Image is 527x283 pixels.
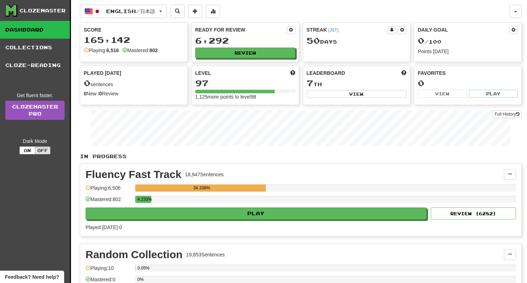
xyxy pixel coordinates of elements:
[20,7,66,14] div: Clozemaster
[84,91,87,96] strong: 0
[84,70,121,77] span: Played [DATE]
[418,90,467,98] button: View
[5,273,59,281] span: Open feedback widget
[195,70,211,77] span: Level
[307,26,388,33] div: Streak
[418,70,518,77] div: Favorites
[86,169,181,180] div: Fluency Fast Track
[86,207,427,220] button: Play
[84,35,184,44] div: 165,142
[86,249,182,260] div: Random Collection
[106,48,119,53] strong: 6,516
[86,196,132,207] div: Mastered: 802
[307,78,313,88] span: 7
[418,48,518,55] div: Points [DATE]
[307,90,407,98] button: View
[195,93,295,100] div: 1,125 more points to level 98
[328,28,339,33] a: (JST)
[5,138,65,145] div: Dark Mode
[99,91,102,96] strong: 0
[307,79,407,88] div: th
[86,265,132,276] div: Playing: 10
[35,146,50,154] button: Off
[20,146,35,154] button: On
[5,101,65,120] a: ClozemasterPro
[195,36,295,45] div: 6,292
[195,79,295,88] div: 97
[84,78,90,88] span: 0
[86,184,132,196] div: Playing: 6,506
[401,70,406,77] span: This week in points, UTC
[80,5,167,18] button: English/日本語
[84,79,184,88] div: sentences
[418,79,518,88] div: 0
[86,224,122,230] span: Played [DATE]: 0
[418,26,509,34] div: Daily Goal
[469,90,518,98] button: Play
[195,48,295,58] button: Review
[290,70,295,77] span: Score more points to level up
[307,35,320,45] span: 50
[418,39,441,45] span: / 100
[170,5,185,18] button: Search sentences
[431,207,516,220] button: Review (6282)
[418,35,424,45] span: 0
[188,5,202,18] button: Add sentence to collection
[493,110,522,118] button: Full History
[122,47,158,54] div: Mastered:
[186,251,225,258] div: 19,853 Sentences
[137,184,266,192] div: 34.338%
[5,92,65,99] div: Get fluent faster.
[307,36,407,45] div: Day s
[206,5,220,18] button: More stats
[106,8,155,14] span: English / 日本語
[185,171,224,178] div: 18,947 Sentences
[195,26,287,33] div: Ready for Review
[149,48,158,53] strong: 802
[137,196,151,203] div: 4.233%
[80,153,522,160] p: In Progress
[307,70,345,77] span: Leaderboard
[84,47,119,54] div: Playing:
[84,26,184,33] div: Score
[84,90,184,97] div: New / Review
